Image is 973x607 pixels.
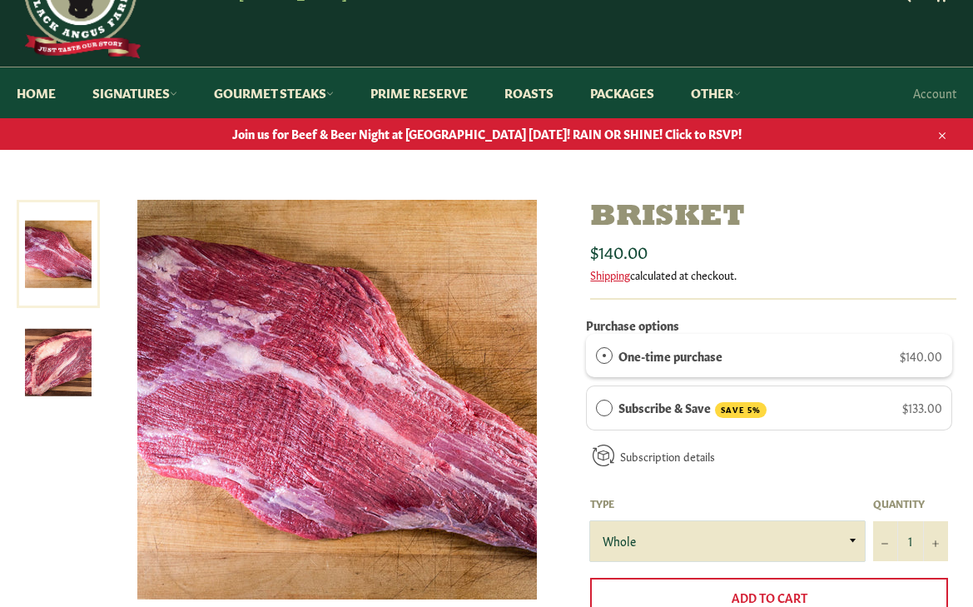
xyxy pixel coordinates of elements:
[900,347,942,364] span: $140.00
[715,402,767,418] span: SAVE 5%
[620,448,715,464] a: Subscription details
[590,266,630,282] a: Shipping
[732,589,807,605] span: Add to Cart
[137,200,537,600] img: Brisket
[596,346,613,365] div: One-time purchase
[923,521,948,561] button: Increase item quantity by one
[596,398,613,416] div: Subscribe & Save
[590,239,648,262] span: $140.00
[573,67,671,118] a: Packages
[873,521,898,561] button: Reduce item quantity by one
[25,329,92,396] img: Brisket
[488,67,570,118] a: Roasts
[76,67,194,118] a: Signatures
[590,200,956,236] h1: Brisket
[674,67,757,118] a: Other
[354,67,484,118] a: Prime Reserve
[618,398,767,418] label: Subscribe & Save
[873,496,948,510] label: Quantity
[590,267,956,282] div: calculated at checkout.
[905,68,965,117] a: Account
[902,399,942,415] span: $133.00
[618,346,722,365] label: One-time purchase
[590,496,865,510] label: Type
[197,67,350,118] a: Gourmet Steaks
[586,316,679,333] label: Purchase options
